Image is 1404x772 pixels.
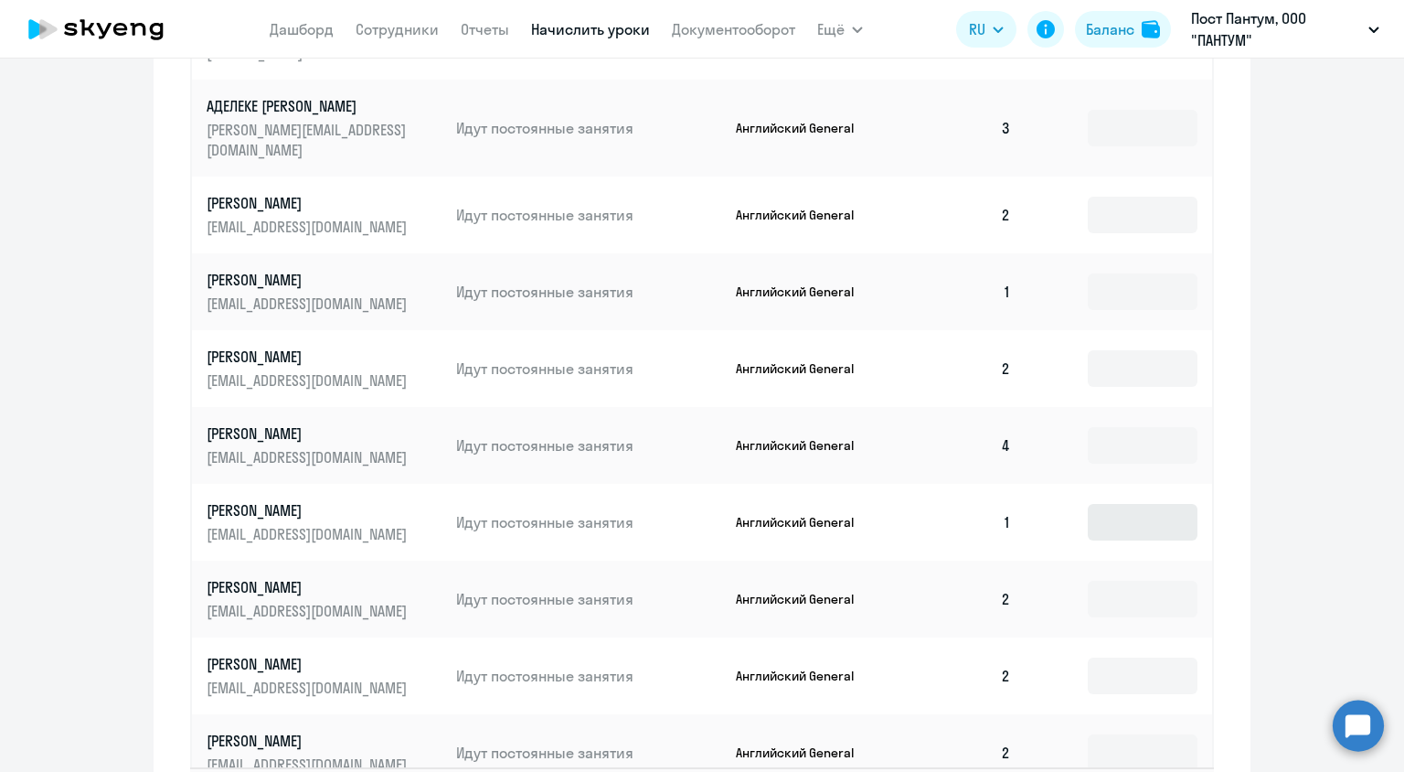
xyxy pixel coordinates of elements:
a: [PERSON_NAME][EMAIL_ADDRESS][DOMAIN_NAME] [207,347,441,391]
img: balance [1142,20,1160,38]
p: Английский General [736,120,873,136]
td: 4 [898,407,1026,484]
p: [PERSON_NAME] [207,654,411,674]
p: [EMAIL_ADDRESS][DOMAIN_NAME] [207,370,411,391]
p: [EMAIL_ADDRESS][DOMAIN_NAME] [207,601,411,621]
p: [PERSON_NAME] [207,270,411,290]
p: Идут постоянные занятия [456,435,721,456]
p: Английский General [736,360,873,377]
a: Дашборд [270,20,334,38]
p: Идут постоянные занятия [456,359,721,379]
span: Ещё [817,18,845,40]
p: [EMAIL_ADDRESS][DOMAIN_NAME] [207,524,411,544]
p: Английский General [736,437,873,454]
a: [PERSON_NAME][EMAIL_ADDRESS][DOMAIN_NAME] [207,654,441,698]
a: Отчеты [461,20,509,38]
a: Сотрудники [356,20,439,38]
p: Идут постоянные занятия [456,743,721,763]
td: 3 [898,80,1026,177]
a: Документооборот [672,20,795,38]
p: [PERSON_NAME] [207,500,411,520]
p: Английский General [736,591,873,607]
p: Английский General [736,207,873,223]
td: 2 [898,330,1026,407]
p: Пост Пантум, ООО "ПАНТУМ" [1191,7,1361,51]
p: Идут постоянные занятия [456,282,721,302]
td: 1 [898,484,1026,561]
p: [PERSON_NAME][EMAIL_ADDRESS][DOMAIN_NAME] [207,120,411,160]
p: Идут постоянные занятия [456,589,721,609]
a: Начислить уроки [531,20,650,38]
p: Идут постоянные занятия [456,205,721,225]
a: [PERSON_NAME][EMAIL_ADDRESS][DOMAIN_NAME] [207,577,441,621]
span: RU [969,18,985,40]
p: Идут постоянные занятия [456,666,721,686]
p: Идут постоянные занятия [456,118,721,138]
p: [PERSON_NAME] [207,347,411,367]
p: Английский General [736,668,873,684]
a: [PERSON_NAME][EMAIL_ADDRESS][DOMAIN_NAME] [207,500,441,544]
button: RU [956,11,1016,48]
p: [PERSON_NAME] [207,577,411,597]
p: [PERSON_NAME] [207,193,411,213]
p: [PERSON_NAME] [207,731,411,751]
p: Английский General [736,745,873,761]
p: [EMAIL_ADDRESS][DOMAIN_NAME] [207,447,411,467]
div: Баланс [1086,18,1134,40]
a: [PERSON_NAME][EMAIL_ADDRESS][DOMAIN_NAME] [207,270,441,314]
p: [EMAIL_ADDRESS][DOMAIN_NAME] [207,294,411,314]
p: Английский General [736,284,873,300]
p: Английский General [736,514,873,531]
td: 2 [898,561,1026,638]
td: 1 [898,253,1026,330]
p: [EMAIL_ADDRESS][DOMAIN_NAME] [207,678,411,698]
button: Балансbalance [1075,11,1171,48]
p: [PERSON_NAME] [207,424,411,444]
p: АДЕЛЕКЕ [PERSON_NAME] [207,96,411,116]
a: АДЕЛЕКЕ [PERSON_NAME][PERSON_NAME][EMAIL_ADDRESS][DOMAIN_NAME] [207,96,441,160]
a: [PERSON_NAME][EMAIL_ADDRESS][DOMAIN_NAME] [207,193,441,237]
p: Идут постоянные занятия [456,512,721,532]
button: Пост Пантум, ООО "ПАНТУМ" [1182,7,1388,51]
a: [PERSON_NAME][EMAIL_ADDRESS][DOMAIN_NAME] [207,424,441,467]
td: 2 [898,638,1026,714]
button: Ещё [817,11,863,48]
td: 2 [898,177,1026,253]
p: [EMAIL_ADDRESS][DOMAIN_NAME] [207,217,411,237]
